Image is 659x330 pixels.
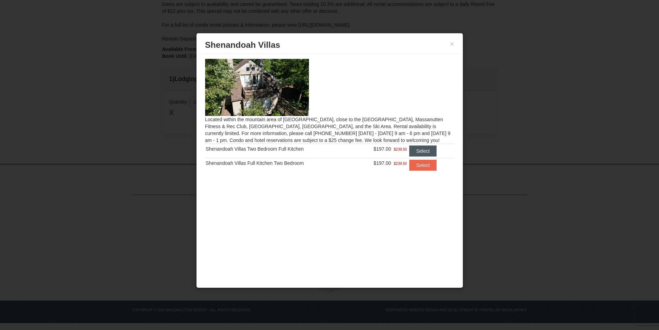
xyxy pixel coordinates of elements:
[374,160,391,166] span: $197.00
[409,145,437,157] button: Select
[394,146,407,153] span: $239.50
[206,145,355,152] div: Shenandoah Villas Two Bedroom Full Kitchen
[200,54,459,184] div: Located within the mountain area of [GEOGRAPHIC_DATA], close to the [GEOGRAPHIC_DATA], Massanutte...
[205,59,309,116] img: 19219019-2-e70bf45f.jpg
[206,160,355,167] div: Shenandoah Villas Full Kitchen Two Bedroom
[450,41,454,47] button: ×
[409,160,437,171] button: Select
[374,146,391,152] span: $197.00
[205,40,280,50] span: Shenandoah Villas
[394,160,407,167] span: $239.50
